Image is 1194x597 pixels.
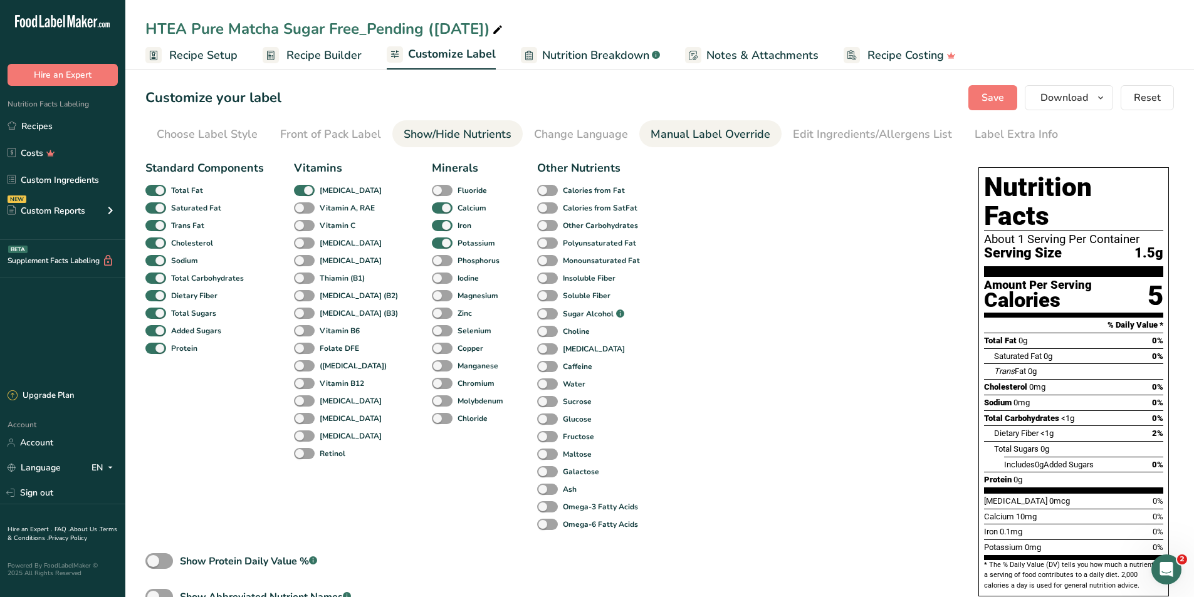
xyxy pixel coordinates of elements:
[984,291,1092,309] div: Calories
[984,233,1163,246] div: About 1 Serving Per Container
[1004,460,1094,469] span: Includes Added Sugars
[984,279,1092,291] div: Amount Per Serving
[984,246,1062,261] span: Serving Size
[984,496,1047,506] span: [MEDICAL_DATA]
[458,413,488,424] b: Chloride
[563,290,610,301] b: Soluble Fiber
[984,542,1023,552] span: Potassium
[458,378,495,389] b: Chromium
[145,88,281,108] h1: Customize your label
[1040,428,1054,438] span: <1g
[1028,366,1037,376] span: 0g
[984,475,1012,484] span: Protein
[793,126,952,143] div: Edit Ingredients/Allergens List
[458,202,486,214] b: Calcium
[432,160,507,177] div: Minerals
[1000,527,1022,536] span: 0.1mg
[280,126,381,143] div: Front of Pack Label
[1153,542,1163,552] span: 0%
[563,202,637,214] b: Calories from SatFat
[563,396,592,407] b: Sucrose
[1152,428,1163,438] span: 2%
[408,46,496,63] span: Customize Label
[563,431,594,442] b: Fructose
[1152,398,1163,407] span: 0%
[180,554,317,569] div: Show Protein Daily Value %
[8,64,118,86] button: Hire an Expert
[263,41,362,70] a: Recipe Builder
[982,90,1004,105] span: Save
[867,47,944,64] span: Recipe Costing
[458,325,491,336] b: Selenium
[320,448,345,459] b: Retinol
[171,255,198,266] b: Sodium
[8,195,26,203] div: NEW
[984,336,1017,345] span: Total Fat
[534,126,628,143] div: Change Language
[1013,475,1022,484] span: 0g
[563,484,577,495] b: Ash
[145,18,505,40] div: HTEA Pure Matcha Sugar Free_Pending ([DATE])
[171,220,204,231] b: Trans Fat
[320,273,365,284] b: Thiamin (B1)
[320,220,355,231] b: Vitamin C
[294,160,402,177] div: Vitamins
[92,460,118,475] div: EN
[145,160,264,177] div: Standard Components
[70,525,100,534] a: About Us .
[48,534,87,542] a: Privacy Policy
[8,525,52,534] a: Hire an Expert .
[458,185,487,196] b: Fluoride
[563,449,592,460] b: Maltose
[542,47,649,64] span: Nutrition Breakdown
[563,326,590,337] b: Choline
[563,361,592,372] b: Caffeine
[1035,460,1044,469] span: 0g
[171,202,221,214] b: Saturated Fat
[320,343,359,354] b: Folate DFE
[563,413,592,425] b: Glucose
[1121,85,1174,110] button: Reset
[320,290,398,301] b: [MEDICAL_DATA] (B2)
[1152,336,1163,345] span: 0%
[984,512,1014,521] span: Calcium
[1148,279,1163,313] div: 5
[8,246,28,253] div: BETA
[1013,398,1030,407] span: 0mg
[521,41,660,70] a: Nutrition Breakdown
[975,126,1058,143] div: Label Extra Info
[458,343,483,354] b: Copper
[994,428,1039,438] span: Dietary Fiber
[563,308,614,319] b: Sugar Alcohol
[563,237,636,249] b: Polyunsaturated Fat
[651,126,770,143] div: Manual Label Override
[984,173,1163,231] h1: Nutrition Facts
[320,378,364,389] b: Vitamin B12
[563,220,638,231] b: Other Carbohydrates
[55,525,70,534] a: FAQ .
[1152,413,1163,423] span: 0%
[320,325,360,336] b: Vitamin B6
[1044,351,1052,361] span: 0g
[1061,413,1074,423] span: <1g
[984,413,1059,423] span: Total Carbohydrates
[994,444,1039,454] span: Total Sugars
[458,360,498,371] b: Manganese
[458,220,471,231] b: Iron
[706,47,819,64] span: Notes & Attachments
[171,308,216,319] b: Total Sugars
[563,185,625,196] b: Calories from Fat
[1025,85,1113,110] button: Download
[320,430,382,442] b: [MEDICAL_DATA]
[984,382,1027,392] span: Cholesterol
[404,126,511,143] div: Show/Hide Nutrients
[1152,351,1163,361] span: 0%
[1134,90,1161,105] span: Reset
[458,308,472,319] b: Zinc
[1016,512,1037,521] span: 10mg
[320,185,382,196] b: [MEDICAL_DATA]
[8,390,74,402] div: Upgrade Plan
[1177,554,1187,564] span: 2
[537,160,644,177] div: Other Nutrients
[145,41,238,70] a: Recipe Setup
